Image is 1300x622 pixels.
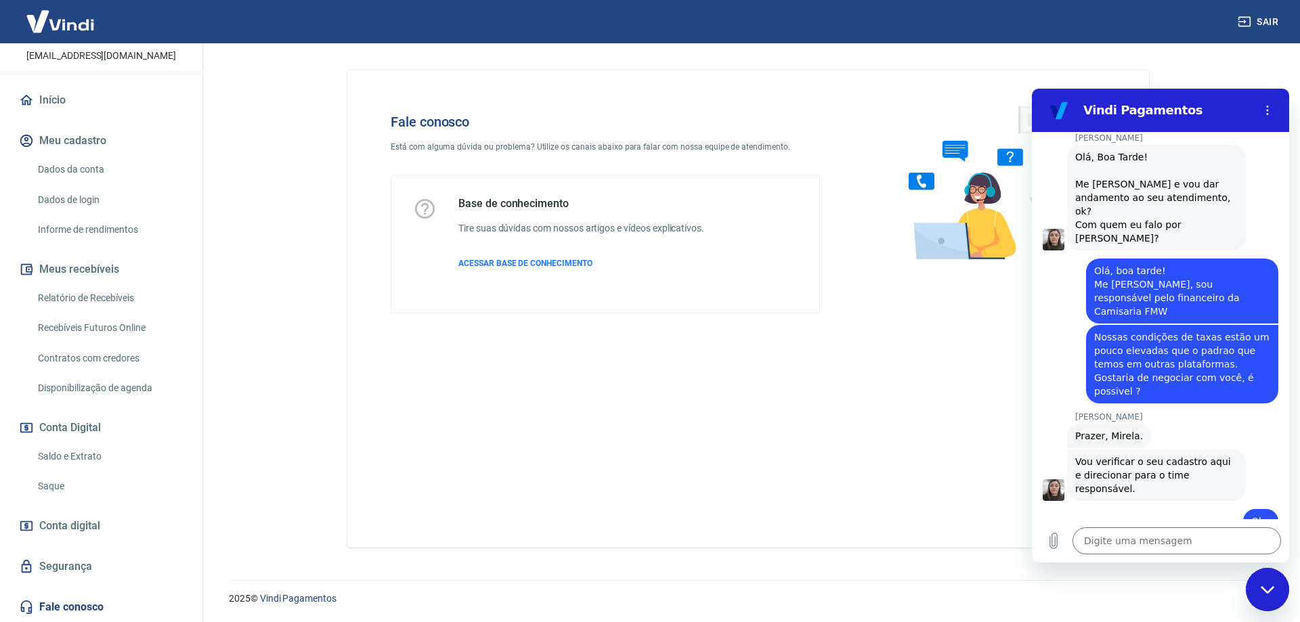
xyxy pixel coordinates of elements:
a: Conta digital [16,511,186,541]
a: Vindi Pagamentos [260,593,337,604]
a: Saque [32,472,186,500]
a: Relatório de Recebíveis [32,284,186,312]
p: Camisaria FMW [52,29,150,43]
a: Dados de login [32,186,186,214]
button: Meus recebíveis [16,254,186,284]
a: Dados da conta [32,156,186,183]
a: Disponibilização de agenda [32,374,186,402]
a: Saldo e Extrato [32,443,186,470]
button: Sair [1235,9,1284,35]
a: Recebíveis Futuros Online [32,314,186,342]
a: Contratos com credores [32,345,186,372]
h4: Fale conosco [391,114,820,130]
a: Informe de rendimentos [32,216,186,244]
button: Conta Digital [16,413,186,443]
a: Fale conosco [16,592,186,622]
a: Segurança [16,552,186,581]
span: Conta digital [39,516,100,535]
p: [EMAIL_ADDRESS][DOMAIN_NAME] [26,49,176,63]
iframe: Botão para iniciar a janela de mensagens, 2 mensagens não lidas [1246,568,1289,611]
img: Fale conosco [882,92,1087,273]
p: Está com alguma dúvida ou problema? Utilize os canais abaixo para falar com nossa equipe de atend... [391,141,820,153]
button: Meu cadastro [16,126,186,156]
span: ACESSAR BASE DE CONHECIMENTO [458,259,592,268]
h5: Base de conhecimento [458,197,704,210]
h6: Tire suas dúvidas com nossos artigos e vídeos explicativos. [458,221,704,236]
iframe: Janela de mensagens [1032,89,1289,562]
img: Vindi [16,1,104,42]
p: 2025 © [229,592,1267,606]
a: Início [16,85,186,115]
a: ACESSAR BASE DE CONHECIMENTO [458,257,704,269]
